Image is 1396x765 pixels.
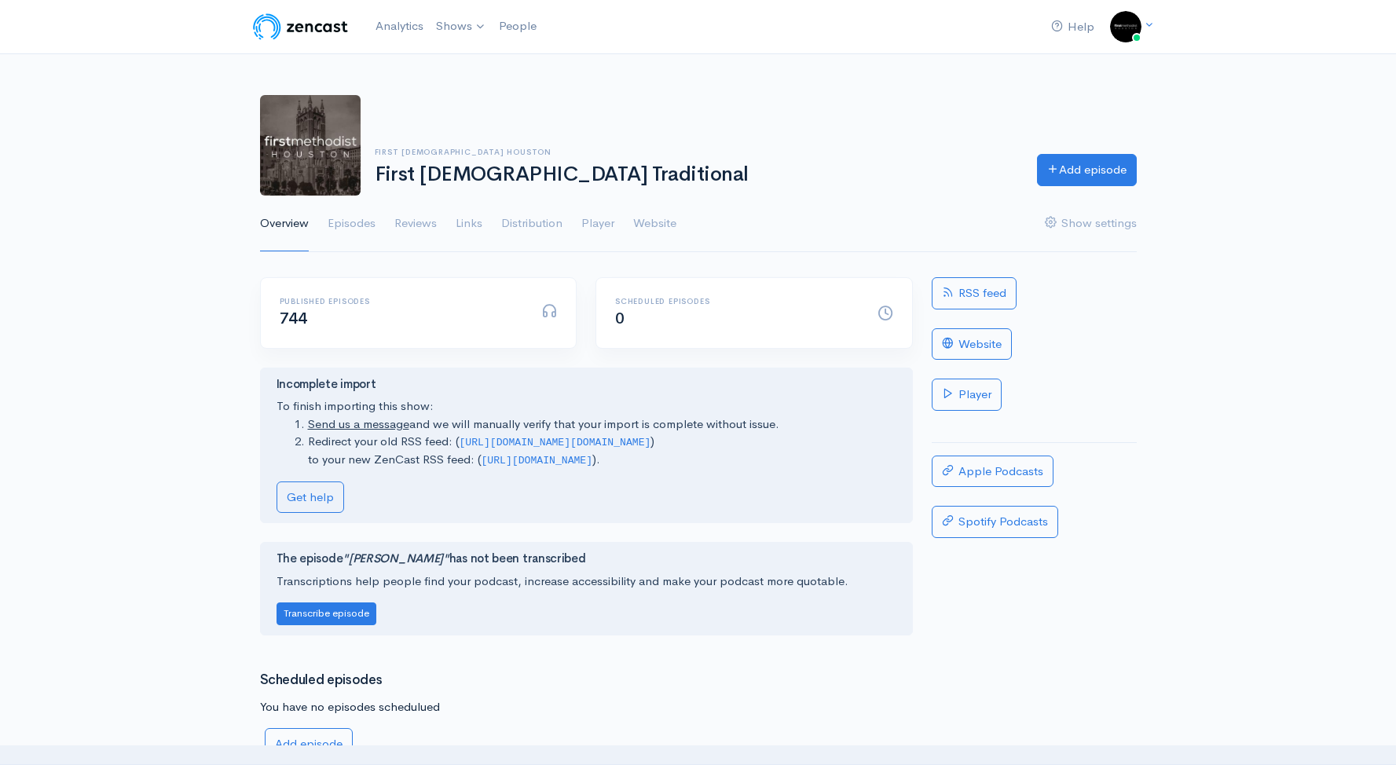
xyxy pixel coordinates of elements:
a: Shows [430,9,493,44]
i: "[PERSON_NAME]" [343,551,449,566]
a: Links [456,196,482,252]
h4: The episode has not been transcribed [277,552,896,566]
h6: Scheduled episodes [615,297,859,306]
a: Player [932,379,1002,411]
button: Transcribe episode [277,602,376,625]
a: Reviews [394,196,437,252]
h6: Published episodes [280,297,523,306]
a: Get help [277,481,344,514]
code: [URL][DOMAIN_NAME][DOMAIN_NAME] [460,437,651,448]
a: Show settings [1045,196,1137,252]
span: 0 [615,309,625,328]
h6: First [DEMOGRAPHIC_DATA] Houston [375,148,1018,156]
code: [URL][DOMAIN_NAME] [482,455,593,467]
h1: First [DEMOGRAPHIC_DATA] Traditional [375,163,1018,186]
a: Distribution [501,196,562,252]
span: 744 [280,309,307,328]
p: You have no episodes schedulued [260,698,913,716]
div: To finish importing this show: [277,378,896,513]
a: People [493,9,543,43]
a: Analytics [369,9,430,43]
a: Add episode [265,728,353,760]
li: and we will manually verify that your import is complete without issue. [308,415,896,434]
a: Spotify Podcasts [932,506,1058,538]
a: Website [633,196,676,252]
a: Add episode [1037,154,1137,186]
a: Send us a message [308,416,409,431]
a: Episodes [328,196,376,252]
img: ... [1110,11,1141,42]
a: Help [1045,10,1101,44]
p: Transcriptions help people find your podcast, increase accessibility and make your podcast more q... [277,573,896,591]
a: Apple Podcasts [932,456,1053,488]
li: Redirect your old RSS feed: ( ) to your new ZenCast RSS feed: ( ). [308,433,896,468]
img: ZenCast Logo [251,11,350,42]
a: Transcribe episode [277,605,376,620]
a: Website [932,328,1012,361]
a: RSS feed [932,277,1017,309]
h3: Scheduled episodes [260,673,913,688]
a: Overview [260,196,309,252]
h4: Incomplete import [277,378,896,391]
a: Player [581,196,614,252]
